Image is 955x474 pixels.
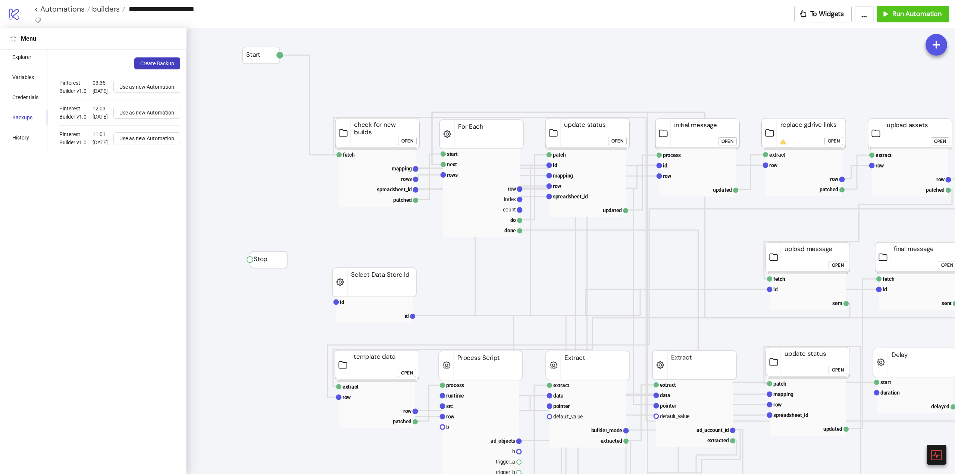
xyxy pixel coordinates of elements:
[343,152,355,158] text: fetch
[931,137,949,145] button: Open
[829,366,847,374] button: Open
[824,137,843,145] button: Open
[663,163,667,169] text: id
[113,107,180,119] button: Use as new Automation
[660,403,676,409] text: pointer
[883,276,895,282] text: fetch
[113,132,180,144] button: Use as new Automation
[553,382,569,388] text: extract
[769,152,785,158] text: extract
[401,137,413,145] div: Open
[773,402,782,408] text: row
[446,403,453,409] text: src
[93,79,110,95] div: 03:35 [DATE]
[663,173,671,179] text: row
[401,369,413,377] div: Open
[876,163,884,169] text: row
[398,137,417,145] button: Open
[512,448,515,454] text: b
[93,130,110,147] div: 11:01 [DATE]
[12,93,38,101] div: Credentials
[553,183,561,189] text: row
[773,412,808,418] text: spreadsheet_id
[93,104,110,121] div: 12:03 [DATE]
[553,393,564,399] text: data
[832,261,844,270] div: Open
[553,194,588,200] text: spreadsheet_id
[769,162,778,168] text: row
[660,382,676,388] text: extract
[59,106,87,120] span: Pinterest Builder v1.0
[342,394,351,400] text: row
[553,414,583,420] text: default_value
[877,6,949,22] button: Run Automation
[773,276,785,282] text: fetch
[696,427,729,433] text: ad_account_id
[773,381,786,387] text: patch
[447,161,457,167] text: next
[446,393,464,399] text: runtime
[134,57,180,69] button: Create Backup
[12,134,29,142] div: History
[140,60,174,66] span: Create Backup
[553,403,570,409] text: pointer
[119,84,174,90] span: Use as new Automation
[936,176,945,182] text: row
[119,110,174,116] span: Use as new Automation
[340,299,344,305] text: id
[446,382,464,388] text: process
[90,4,120,14] span: builders
[90,5,125,13] a: builders
[10,36,16,42] span: compress
[21,34,178,43] div: Menu
[591,427,623,433] text: builder_mode
[934,137,946,146] div: Open
[892,10,942,18] span: Run Automation
[880,390,900,396] text: duration
[12,73,34,81] div: Variables
[830,176,839,182] text: row
[553,162,557,168] text: id
[553,152,566,158] text: patch
[12,113,32,122] div: Backups
[119,135,174,141] span: Use as new Automation
[9,34,18,43] button: Close
[611,137,623,145] div: Open
[113,81,180,93] button: Use as new Automation
[880,379,891,385] text: start
[392,166,412,172] text: mapping
[810,10,844,18] span: To Widgets
[829,261,847,269] button: Open
[342,384,358,390] text: extract
[59,80,87,94] span: Pinterest Builder v1.0
[12,53,31,61] div: Explorer
[718,137,737,145] button: Open
[553,173,573,179] text: mapping
[855,6,874,22] button: ...
[608,137,627,145] button: Open
[405,313,409,319] text: id
[34,5,90,13] a: < Automations
[660,392,670,398] text: data
[59,131,87,145] span: Pinterest Builder v1.0
[503,207,516,213] text: count
[773,391,793,397] text: mapping
[721,137,733,146] div: Open
[446,424,449,430] text: b
[447,151,458,157] text: start
[446,414,455,420] text: row
[403,408,412,414] text: row
[663,152,681,158] text: process
[876,152,892,158] text: extract
[504,196,516,202] text: index
[377,186,412,192] text: spreadsheet_id
[660,413,689,419] text: default_value
[508,186,516,192] text: row
[832,366,844,374] div: Open
[401,176,412,182] text: rows
[773,286,778,292] text: id
[794,6,852,22] button: To Widgets
[883,286,887,292] text: id
[447,172,458,178] text: rows
[828,137,840,145] div: Open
